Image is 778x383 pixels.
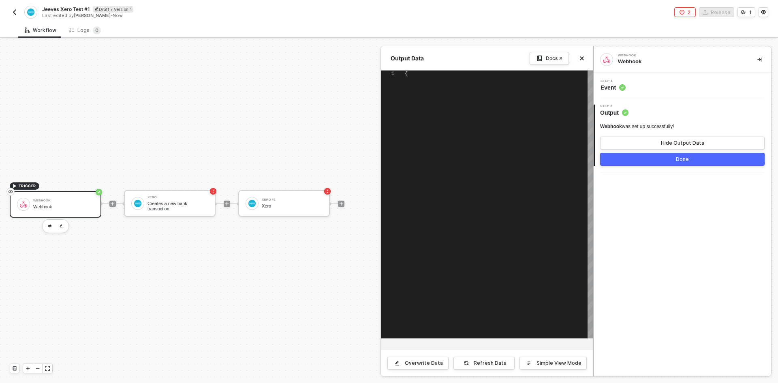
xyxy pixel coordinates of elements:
div: Webhook [618,54,740,57]
div: Hide Output Data [661,140,704,146]
img: integration-icon [27,9,34,16]
span: icon-close [579,56,584,61]
img: back [11,9,18,15]
span: icon-play [26,366,30,371]
button: 1 [737,7,755,17]
span: Webhook [600,124,622,129]
div: Logs [69,26,101,34]
span: icon-versioning [741,10,746,15]
div: Simple View Mode [536,360,581,366]
span: Step 2 [600,105,628,108]
div: was set up successfully! [600,123,674,130]
div: 2 [688,9,690,16]
button: Done [600,153,765,166]
div: Workflow [25,27,56,34]
span: icon-collapse-right [757,57,762,62]
div: Last edited by - Now [42,13,388,19]
button: Release [699,7,734,17]
div: Overwrite Data [405,360,443,366]
span: Jeeves Xero Test #1 [42,6,90,13]
button: Simple View Mode [519,357,587,370]
div: Step 1Event [594,79,771,92]
span: [PERSON_NAME] [74,13,111,18]
div: Output Data [387,54,427,62]
button: Close [577,53,587,63]
div: Docs ↗ [546,55,562,62]
button: back [10,7,19,17]
div: 1 [381,71,394,77]
div: Step 2Output Webhookwas set up successfully!Hide Output DataDone [594,105,771,166]
button: 2 [674,7,696,17]
button: Hide Output Data [600,137,765,150]
span: icon-settings [761,10,766,15]
span: icon-error-page [680,10,684,15]
div: Done [676,156,689,163]
span: icon-edit [94,7,99,11]
span: icon-minus [35,366,40,371]
div: 1 [749,9,752,16]
img: integration-icon [603,56,610,63]
button: Overwrite Data [387,357,449,370]
span: Event [601,83,626,92]
a: Docs ↗ [530,52,569,65]
div: Refresh Data [474,360,507,366]
span: icon-expand [45,366,50,371]
sup: 0 [93,26,101,34]
span: { [405,71,408,77]
button: Refresh Data [453,357,515,370]
div: Draft • Version 1 [93,6,133,13]
div: Webhook [618,58,744,65]
span: Output [600,109,628,117]
span: Step 1 [601,79,626,83]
